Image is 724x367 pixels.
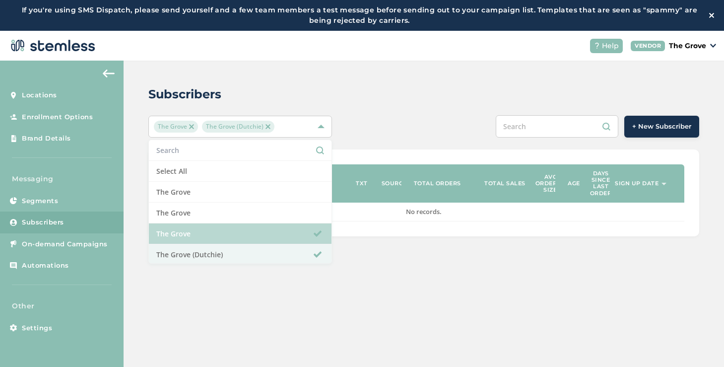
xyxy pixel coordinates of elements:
[154,121,198,133] span: The Grove
[22,196,58,206] span: Segments
[103,70,115,77] img: icon-arrow-back-accent-c549486e.svg
[709,13,714,18] img: icon-close-white-1ed751a3.svg
[22,134,71,144] span: Brand Details
[602,41,619,51] span: Help
[149,223,331,244] li: The Grove
[149,161,331,182] li: Select All
[669,41,706,51] p: The Grove
[156,145,324,155] input: Search
[22,239,108,249] span: On-demand Campaigns
[710,44,716,48] img: icon_down-arrow-small-66adaf34.svg
[189,124,194,129] img: icon-close-accent-8a337256.svg
[265,124,270,129] img: icon-close-accent-8a337256.svg
[496,115,618,138] input: Search
[22,323,52,333] span: Settings
[674,319,724,367] iframe: Chat Widget
[22,112,93,122] span: Enrollment Options
[594,43,600,49] img: icon-help-white-03924b79.svg
[148,85,221,103] h2: Subscribers
[149,203,331,223] li: The Grove
[10,5,709,26] label: If you're using SMS Dispatch, please send yourself and a few team members a test message before s...
[631,41,665,51] div: VENDOR
[22,218,64,227] span: Subscribers
[149,244,331,265] li: The Grove (Dutchie)
[22,90,57,100] span: Locations
[22,261,69,271] span: Automations
[8,36,95,56] img: logo-dark-0685b13c.svg
[149,182,331,203] li: The Grove
[202,121,274,133] span: The Grove (Dutchie)
[632,122,691,132] span: + New Subscriber
[624,116,699,138] button: + New Subscriber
